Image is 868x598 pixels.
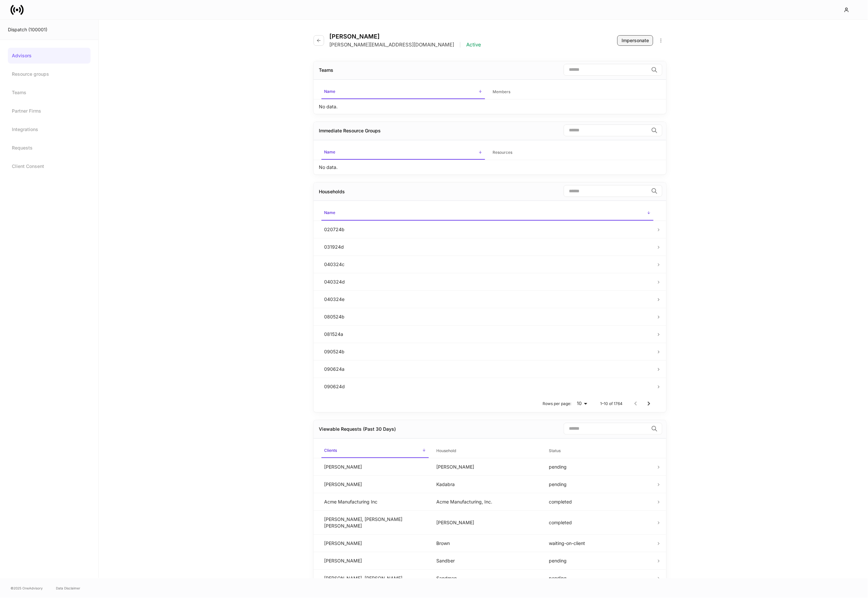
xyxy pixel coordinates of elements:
[543,401,571,406] p: Rows per page:
[319,221,656,238] td: 020724b
[319,67,333,73] div: Teams
[11,585,43,591] span: © 2025 OneAdvisory
[544,552,656,569] td: pending
[319,238,656,256] td: 031924d
[459,41,461,48] p: |
[324,209,335,216] h6: Name
[8,26,90,33] div: Dispatch (100001)
[574,400,590,407] div: 10
[321,85,485,99] span: Name
[546,444,653,458] span: Status
[493,89,511,95] h6: Members
[319,343,656,360] td: 090524b
[321,206,653,220] span: Name
[319,476,431,493] td: [PERSON_NAME]
[544,569,656,587] td: pending
[319,290,656,308] td: 040324e
[600,401,623,406] p: 1–10 of 1764
[8,140,90,156] a: Requests
[544,493,656,510] td: completed
[319,378,656,395] td: 090624d
[319,127,381,134] div: Immediate Resource Groups
[329,41,454,48] p: [PERSON_NAME][EMAIL_ADDRESS][DOMAIN_NAME]
[319,569,431,587] td: [PERSON_NAME], [PERSON_NAME]
[642,397,655,410] button: Go to next page
[8,122,90,137] a: Integrations
[319,510,431,534] td: [PERSON_NAME], [PERSON_NAME] [PERSON_NAME]
[8,66,90,82] a: Resource groups
[319,493,431,510] td: Acme Manufacturing Inc
[493,149,513,155] h6: Resources
[329,33,481,40] h4: [PERSON_NAME]
[431,510,544,534] td: [PERSON_NAME]
[319,325,656,343] td: 081524a
[544,510,656,534] td: completed
[437,448,456,454] h6: Household
[319,534,431,552] td: [PERSON_NAME]
[434,444,541,458] span: Household
[490,85,654,99] span: Members
[319,426,396,432] div: Viewable Requests (Past 30 Days)
[431,569,544,587] td: Sandman
[319,458,431,476] td: [PERSON_NAME]
[321,146,485,160] span: Name
[431,552,544,569] td: Sandber
[319,188,345,195] div: Households
[544,458,656,476] td: pending
[319,256,656,273] td: 040324c
[324,88,335,95] h6: Name
[319,360,656,378] td: 090624a
[56,585,80,591] a: Data Disclaimer
[319,552,431,569] td: [PERSON_NAME]
[544,476,656,493] td: pending
[466,41,481,48] p: Active
[622,37,649,44] div: Impersonate
[431,493,544,510] td: Acme Manufacturing, Inc.
[8,48,90,64] a: Advisors
[544,534,656,552] td: waiting-on-client
[324,149,335,155] h6: Name
[8,85,90,100] a: Teams
[319,103,338,110] p: No data.
[321,444,429,458] span: Clients
[8,158,90,174] a: Client Consent
[319,273,656,290] td: 040324d
[8,103,90,119] a: Partner Firms
[324,447,337,453] h6: Clients
[431,534,544,552] td: Brown
[431,458,544,476] td: [PERSON_NAME]
[431,476,544,493] td: Kadabra
[549,448,561,454] h6: Status
[319,164,338,171] p: No data.
[490,146,654,159] span: Resources
[319,308,656,325] td: 080524b
[617,35,653,46] button: Impersonate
